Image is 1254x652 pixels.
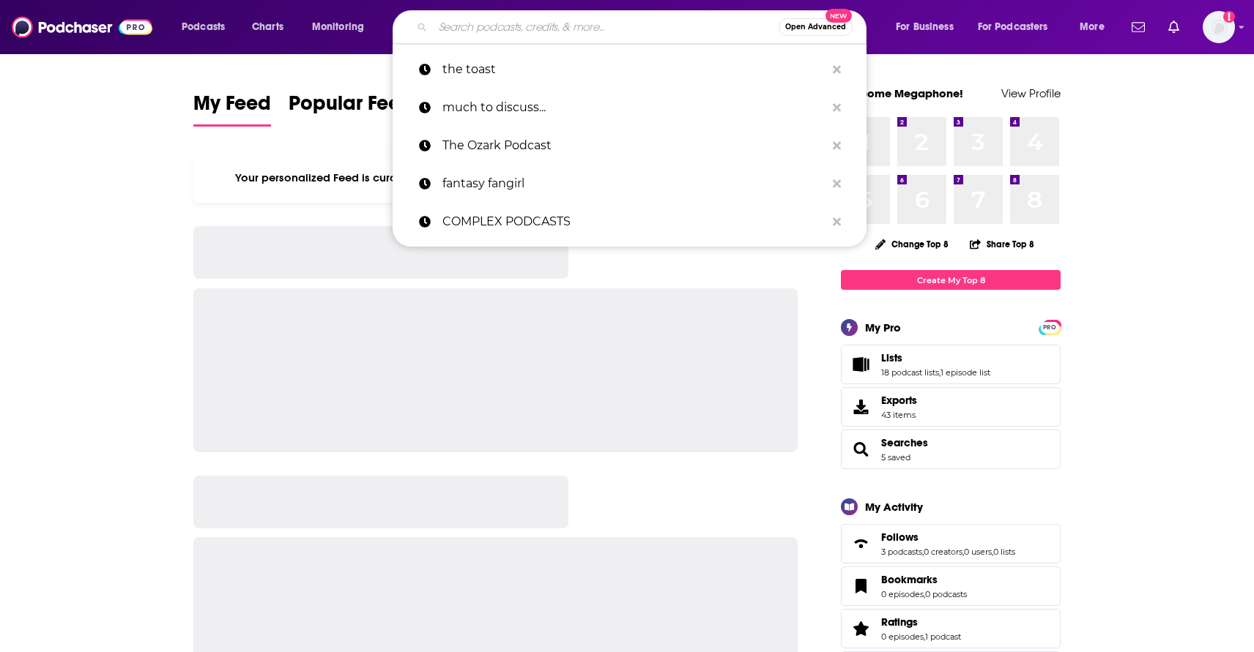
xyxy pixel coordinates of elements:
span: My Feed [193,91,271,124]
a: Bookmarks [846,576,875,596]
a: 0 users [964,547,992,557]
a: Show notifications dropdown [1162,15,1185,40]
span: Open Advanced [785,23,846,31]
p: fantasy fangirl [442,165,826,203]
span: , [922,547,924,557]
span: Lists [841,345,1061,384]
span: Popular Feed [289,91,413,124]
a: 5 saved [881,452,910,462]
a: COMPLEX PODCASTS [393,203,867,241]
span: Follows [841,524,1061,563]
div: My Activity [865,500,923,514]
img: User Profile [1203,11,1235,43]
span: Bookmarks [841,566,1061,606]
span: Monitoring [312,17,364,37]
p: COMPLEX PODCASTS [442,203,826,241]
span: Exports [881,394,917,407]
svg: Email not verified [1223,11,1235,23]
span: PRO [1041,322,1058,333]
a: Show notifications dropdown [1126,15,1151,40]
img: Podchaser - Follow, Share and Rate Podcasts [12,13,152,41]
span: For Business [896,17,954,37]
a: Exports [841,387,1061,427]
a: 1 episode list [940,367,990,378]
button: open menu [968,15,1069,39]
button: Open AdvancedNew [779,18,853,36]
a: Follows [881,531,1015,544]
span: Charts [252,17,283,37]
button: Change Top 8 [867,235,957,253]
a: the toast [393,50,867,89]
span: Searches [841,430,1061,469]
a: Bookmarks [881,573,967,586]
a: 18 podcast lists [881,367,939,378]
a: Lists [846,354,875,375]
p: The Ozark Podcast [442,127,826,165]
a: Charts [242,15,292,39]
span: For Podcasters [978,17,1048,37]
a: Follows [846,533,875,554]
span: Ratings [881,615,918,629]
button: open menu [1069,15,1123,39]
a: View Profile [1001,86,1061,100]
a: Welcome Megaphone! [841,86,963,100]
span: , [992,547,993,557]
span: Ratings [841,609,1061,648]
a: Popular Feed [289,91,413,127]
a: My Feed [193,91,271,127]
span: , [962,547,964,557]
button: open menu [302,15,383,39]
a: Searches [881,436,928,449]
span: , [939,367,940,378]
div: Your personalized Feed is curated based on the Podcasts, Creators, Users, and Lists that you Follow. [193,153,798,203]
a: Create My Top 8 [841,270,1061,290]
button: open menu [171,15,244,39]
a: Lists [881,351,990,364]
button: Share Top 8 [969,230,1035,258]
a: fantasy fangirl [393,165,867,203]
a: 1 podcast [925,632,961,642]
a: 0 lists [993,547,1015,557]
span: New [826,9,852,23]
span: Lists [881,351,902,364]
input: Search podcasts, credits, & more... [433,15,779,39]
p: the toast [442,50,826,89]
a: Searches [846,439,875,460]
a: 0 episodes [881,632,924,642]
span: , [924,589,925,599]
a: The Ozark Podcast [393,127,867,165]
a: much to discuss... [393,89,867,127]
span: Exports [846,397,875,417]
span: Follows [881,531,919,544]
span: Bookmarks [881,573,938,586]
span: Logged in as MegaphoneSupport [1203,11,1235,43]
a: 0 podcasts [925,589,967,599]
p: much to discuss... [442,89,826,127]
div: My Pro [865,321,901,334]
span: Podcasts [182,17,225,37]
button: Show profile menu [1203,11,1235,43]
a: Ratings [881,615,961,629]
a: PRO [1041,321,1058,332]
a: Ratings [846,618,875,639]
span: , [924,632,925,642]
span: 43 items [881,410,917,420]
button: open menu [886,15,972,39]
a: 0 episodes [881,589,924,599]
a: 3 podcasts [881,547,922,557]
span: More [1080,17,1105,37]
a: 0 creators [924,547,962,557]
div: Search podcasts, credits, & more... [407,10,880,44]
